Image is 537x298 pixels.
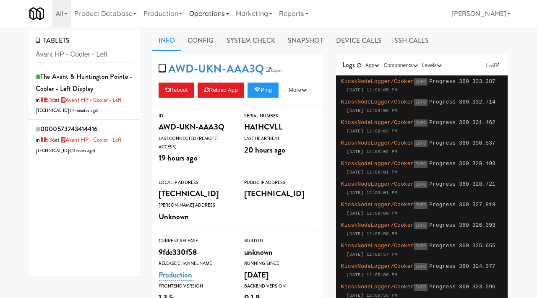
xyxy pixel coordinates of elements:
span: TABLETS [36,36,70,45]
img: Micromart [29,6,44,21]
span: INFO [414,181,428,188]
span: Progress 360 325.655 [429,243,495,249]
span: at [55,96,122,104]
span: KioskNodeLogger/Cooker [341,140,414,146]
span: [DATE] 12:08:57 PM [347,252,397,257]
button: Reboot [159,83,195,98]
button: More [282,83,313,98]
span: KioskNodeLogger/Cooker [341,243,414,249]
button: App [363,61,382,70]
a: Esper [264,66,285,74]
button: Components [382,61,420,70]
span: 11 hours ago [72,148,94,154]
span: [DATE] 12:09:00 PM [347,211,397,216]
div: Backend Version [244,282,317,290]
span: 0000573243414416 [40,124,98,134]
span: INFO [414,222,428,229]
span: Progress 360 330.537 [429,140,495,146]
span: [TECHNICAL_ID] ( ) [36,107,99,114]
span: KioskNodeLogger/Cooker [341,119,414,126]
div: [PERSON_NAME] Address [159,201,232,210]
span: The Avant & Huntington Pointe - Cooler - Left Display [36,72,132,94]
span: Progress 360 332.714 [429,99,495,105]
span: [DATE] 12:09:02 PM [347,149,397,154]
span: [DATE] [244,269,269,280]
span: in [36,96,55,104]
li: The Avant & Huntington Pointe - Cooler - Left Displayin 536at Avant HP - Cooler - Left[TECHNICAL_... [29,67,140,119]
div: Unknown [159,210,232,224]
a: Info [152,30,181,51]
span: KioskNodeLogger/Cooker [341,263,414,269]
span: [DATE] 12:08:56 PM [347,272,397,277]
span: KioskNodeLogger/Cooker [341,284,414,290]
span: in [36,136,55,144]
span: [DATE] 12:09:03 PM [347,129,397,134]
div: Release Channel Name [159,259,232,268]
div: Last Heartbeat [244,135,317,143]
span: INFO [414,284,428,291]
span: Progress 360 331.462 [429,119,495,126]
span: [DATE] 12:09:01 PM [347,190,397,195]
a: Avant HP - Cooler - Left [60,136,122,144]
span: [DATE] 12:09:01 PM [347,170,397,175]
div: 9fde330f58 [159,245,232,259]
div: Last Connected (Remote Access) [159,135,232,151]
span: KioskNodeLogger/Cooker [341,222,414,228]
span: INFO [414,119,428,127]
span: INFO [414,161,428,168]
span: [DATE] 12:08:58 PM [347,231,397,236]
div: Serial Number [244,112,317,120]
span: KioskNodeLogger/Cooker [341,181,414,187]
div: unknown [244,245,317,259]
span: KioskNodeLogger/Cooker [341,99,414,105]
a: Link [484,61,501,70]
span: [TECHNICAL_ID] ( ) [36,148,95,154]
a: 536 [40,136,55,144]
div: ID [159,112,232,120]
span: [DATE] 12:09:05 PM [347,108,397,113]
a: SSH Calls [388,30,435,51]
span: Logs [342,60,355,70]
div: Current Release [159,237,232,245]
a: Production [159,269,193,281]
div: Build Id [244,237,317,245]
li: 0000573243414416in 536at Avant HP - Cooler - Left[TECHNICAL_ID] (11 hours ago) [29,119,140,159]
span: Progress 360 333.287 [429,78,495,85]
div: Public IP Address [244,179,317,187]
span: KioskNodeLogger/Cooker [341,161,414,167]
button: Reload App [198,83,244,98]
span: INFO [414,140,428,147]
a: Avant HP - Cooler - Left [60,96,122,104]
span: INFO [414,78,428,86]
span: INFO [414,243,428,250]
div: AWD-UKN-AAA3Q [159,120,232,134]
a: 536 [40,96,55,104]
span: Progress 360 324.377 [429,263,495,269]
span: [DATE] 12:09:05 PM [347,88,397,93]
div: Frontend Version [159,282,232,290]
span: 20 hours ago [244,144,285,155]
a: System Check [220,30,282,51]
div: [TECHNICAL_ID] [244,187,317,201]
span: [DATE] 12:08:55 PM [347,293,397,298]
span: INFO [414,263,428,270]
button: Levels [420,61,444,70]
a: Device Calls [330,30,388,51]
div: Running Since [244,259,317,268]
span: INFO [414,99,428,106]
span: KioskNodeLogger/Cooker [341,78,414,85]
span: 4 minutes ago [72,107,97,114]
span: INFO [414,202,428,209]
div: Local IP Address [159,179,232,187]
a: Config [181,30,220,51]
span: at [55,136,122,144]
span: Progress 360 329.193 [429,161,495,167]
span: Progress 360 326.393 [429,222,495,228]
div: HA1HCVLL [244,120,317,134]
span: 19 hours ago [159,152,198,163]
span: Progress 360 323.596 [429,284,495,290]
a: Snapshot [282,30,330,51]
span: Progress 360 328.721 [429,181,495,187]
a: AWD-UKN-AAA3Q [168,61,264,77]
input: Search tablets [36,47,133,62]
